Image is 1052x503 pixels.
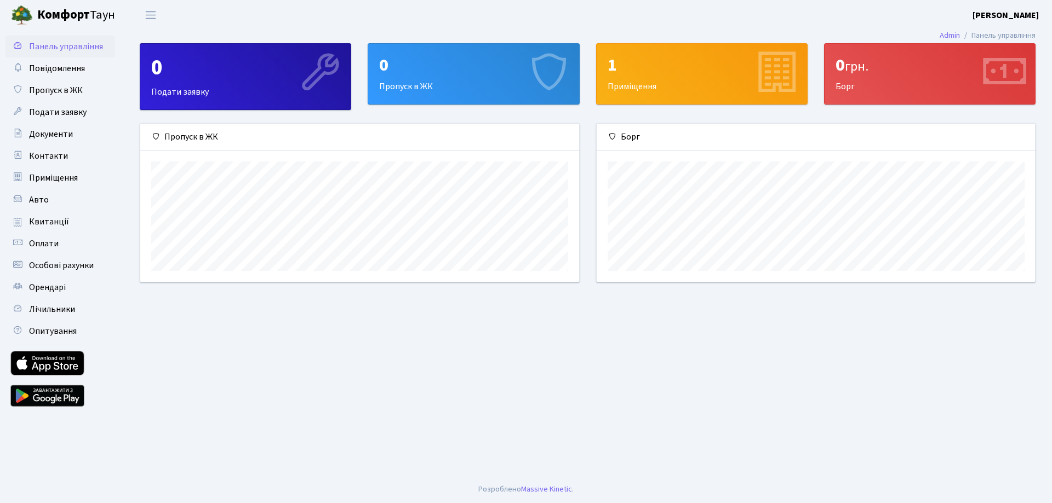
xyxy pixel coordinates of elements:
a: 1Приміщення [596,43,808,105]
div: 0 [836,55,1024,76]
nav: breadcrumb [923,24,1052,47]
div: Подати заявку [140,44,351,109]
a: Лічильники [5,298,115,320]
div: 0 [379,55,568,76]
a: 0Подати заявку [140,43,351,110]
a: Авто [5,189,115,211]
a: Пропуск в ЖК [5,79,115,101]
div: 1 [608,55,796,76]
span: Контакти [29,150,68,162]
div: Розроблено . [478,483,574,495]
span: Пропуск в ЖК [29,84,83,96]
a: Оплати [5,233,115,255]
span: Подати заявку [29,106,87,118]
li: Панель управління [960,30,1036,42]
span: грн. [845,57,868,76]
span: Опитування [29,325,77,337]
span: Повідомлення [29,62,85,74]
a: Massive Kinetic [521,483,572,495]
a: Особові рахунки [5,255,115,276]
b: Комфорт [37,6,90,24]
a: Admin [940,30,960,41]
span: Лічильники [29,303,75,315]
a: Повідомлення [5,57,115,79]
div: 0 [151,55,340,81]
span: Таун [37,6,115,25]
a: [PERSON_NAME] [973,9,1039,22]
div: Пропуск в ЖК [368,44,579,104]
a: Контакти [5,145,115,167]
span: Квитанції [29,216,69,228]
div: Борг [825,44,1035,104]
div: Приміщення [597,44,807,104]
span: Документи [29,128,73,140]
span: Орендарі [29,281,66,293]
div: Пропуск в ЖК [140,124,579,151]
a: Подати заявку [5,101,115,123]
img: logo.png [11,4,33,26]
span: Авто [29,194,49,206]
span: Особові рахунки [29,259,94,271]
a: Документи [5,123,115,145]
a: Панель управління [5,36,115,57]
a: Орендарі [5,276,115,298]
button: Переключити навігацію [137,6,164,24]
a: Опитування [5,320,115,342]
b: [PERSON_NAME] [973,9,1039,21]
span: Приміщення [29,172,78,184]
a: Квитанції [5,211,115,233]
a: Приміщення [5,167,115,189]
div: Борг [597,124,1036,151]
span: Панель управління [29,41,103,53]
span: Оплати [29,238,59,250]
a: 0Пропуск в ЖК [368,43,579,105]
